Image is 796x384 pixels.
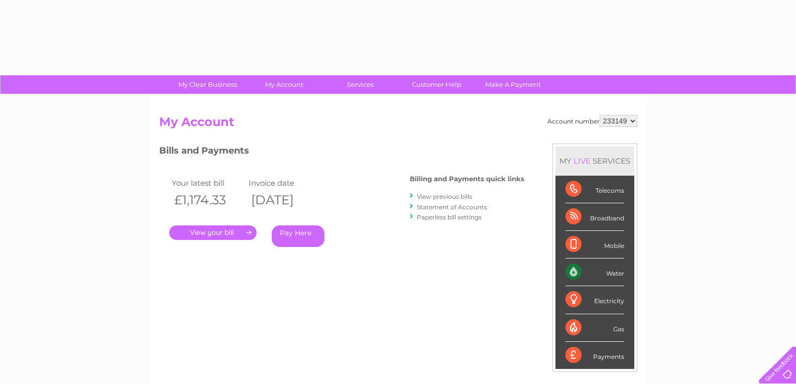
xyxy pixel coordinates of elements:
a: View previous bills [417,193,472,200]
h2: My Account [159,115,637,134]
div: MY SERVICES [555,147,634,175]
a: Make A Payment [472,75,554,94]
a: Pay Here [272,225,324,247]
div: Electricity [565,286,624,314]
td: Your latest bill [169,176,247,190]
div: LIVE [572,156,593,166]
div: Water [565,259,624,286]
h3: Bills and Payments [159,144,524,161]
td: Invoice date [246,176,323,190]
th: [DATE] [246,190,323,210]
a: Statement of Accounts [417,203,487,211]
a: Paperless bill settings [417,213,482,221]
th: £1,174.33 [169,190,247,210]
div: Mobile [565,231,624,259]
div: Broadband [565,203,624,231]
a: . [169,225,257,240]
div: Gas [565,314,624,342]
h4: Billing and Payments quick links [410,175,524,183]
a: Services [319,75,402,94]
div: Payments [565,342,624,369]
a: My Account [243,75,325,94]
div: Account number [547,115,637,127]
a: Customer Help [395,75,478,94]
a: My Clear Business [166,75,249,94]
div: Telecoms [565,176,624,203]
